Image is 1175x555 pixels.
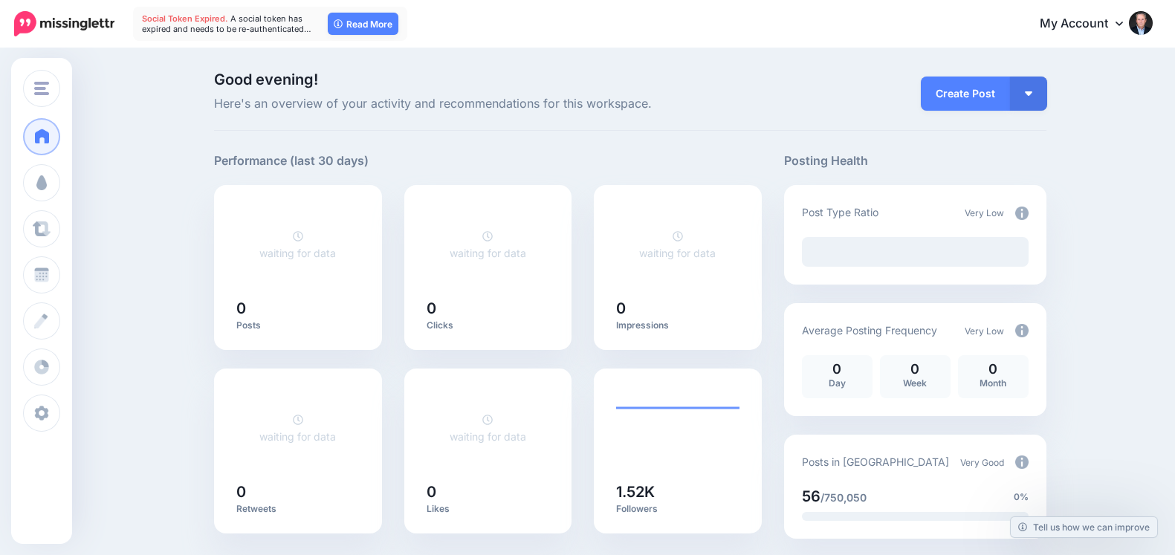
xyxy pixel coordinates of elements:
[427,301,550,316] h5: 0
[921,77,1010,111] a: Create Post
[903,377,927,389] span: Week
[427,503,550,515] p: Likes
[236,301,360,316] h5: 0
[965,207,1004,218] span: Very Low
[427,319,550,331] p: Clicks
[960,457,1004,468] span: Very Good
[802,204,878,221] p: Post Type Ratio
[784,152,1046,170] h5: Posting Health
[616,319,739,331] p: Impressions
[34,82,49,95] img: menu.png
[142,13,311,34] span: A social token has expired and needs to be re-authenticated…
[14,11,114,36] img: Missinglettr
[1025,6,1153,42] a: My Account
[236,319,360,331] p: Posts
[1015,207,1029,220] img: info-circle-grey.png
[802,487,820,505] span: 56
[965,325,1004,337] span: Very Low
[616,301,739,316] h5: 0
[450,413,526,443] a: waiting for data
[236,484,360,499] h5: 0
[214,71,318,88] span: Good evening!
[1011,517,1157,537] a: Tell us how we can improve
[1014,490,1029,504] span: 0%
[802,453,949,470] p: Posts in [GEOGRAPHIC_DATA]
[616,503,739,515] p: Followers
[450,230,526,259] a: waiting for data
[820,491,867,504] span: /750,050
[259,413,336,443] a: waiting for data
[1025,91,1032,96] img: arrow-down-white.png
[809,363,865,376] p: 0
[214,94,762,114] span: Here's an overview of your activity and recommendations for this workspace.
[980,377,1006,389] span: Month
[965,363,1021,376] p: 0
[1015,455,1029,469] img: info-circle-grey.png
[639,230,716,259] a: waiting for data
[328,13,398,35] a: Read More
[616,484,739,499] h5: 1.52K
[802,322,937,339] p: Average Posting Frequency
[259,230,336,259] a: waiting for data
[887,363,943,376] p: 0
[236,503,360,515] p: Retweets
[214,152,369,170] h5: Performance (last 30 days)
[427,484,550,499] h5: 0
[142,13,228,24] span: Social Token Expired.
[829,377,846,389] span: Day
[1015,324,1029,337] img: info-circle-grey.png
